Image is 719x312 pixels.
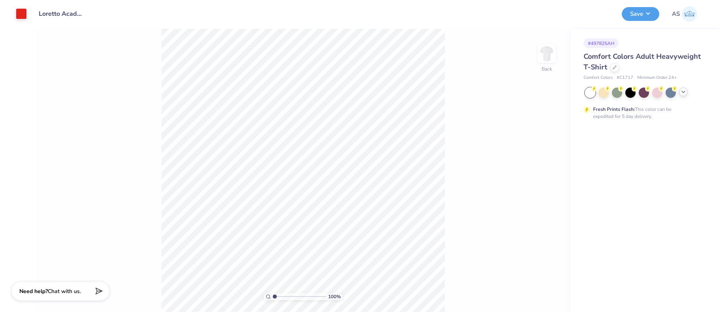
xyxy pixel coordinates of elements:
[328,293,341,300] span: 100 %
[617,75,633,81] span: # C1717
[672,9,680,19] span: AS
[637,75,677,81] span: Minimum Order: 24 +
[584,75,613,81] span: Comfort Colors
[33,6,91,22] input: Untitled Design
[593,106,690,120] div: This color can be expedited for 5 day delivery.
[539,46,555,62] img: Back
[682,6,697,22] img: Akshay Singh
[19,288,48,295] strong: Need help?
[48,288,81,295] span: Chat with us.
[593,106,635,112] strong: Fresh Prints Flash:
[542,65,552,73] div: Back
[584,38,619,48] div: # 497825AH
[672,6,697,22] a: AS
[622,7,659,21] button: Save
[584,52,701,72] span: Comfort Colors Adult Heavyweight T-Shirt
